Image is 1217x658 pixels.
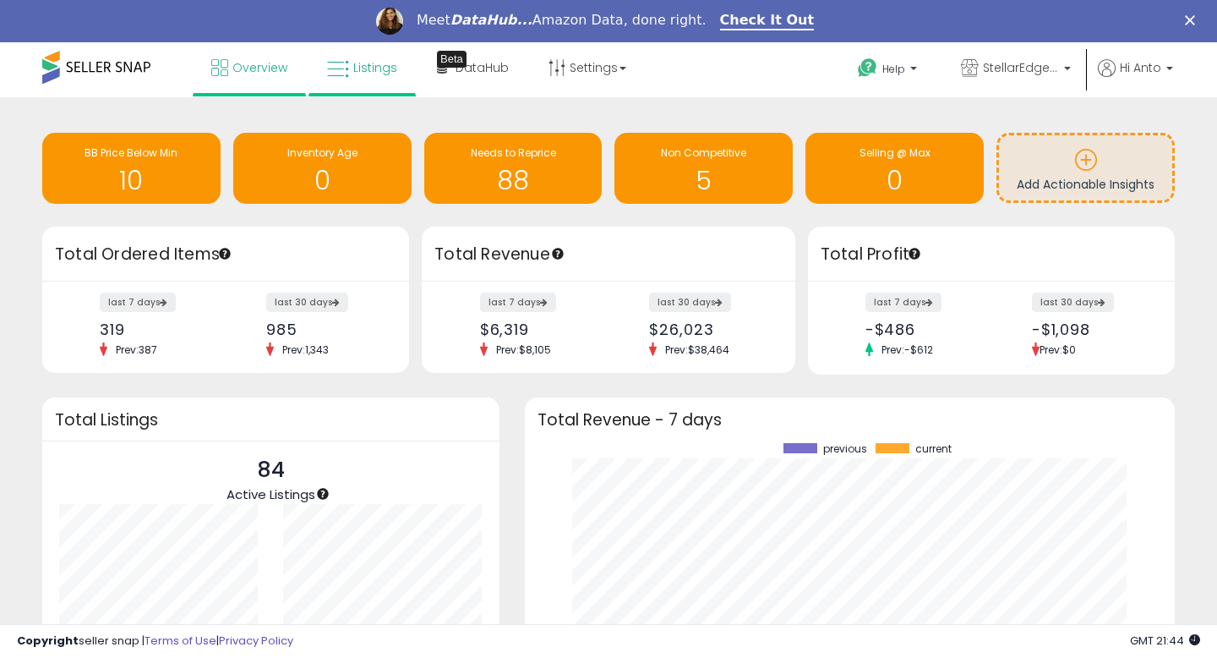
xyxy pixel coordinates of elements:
[314,42,410,93] a: Listings
[948,42,1083,97] a: StellarEdgeInc
[376,8,403,35] img: Profile image for Georgie
[814,167,975,195] h1: 0
[657,343,738,357] span: Prev: $38,464
[480,321,596,338] div: $6,319
[550,246,565,261] div: Tooltip anchor
[821,243,1162,266] h3: Total Profit
[1040,343,1076,357] span: Prev: $0
[232,59,287,76] span: Overview
[217,246,232,261] div: Tooltip anchor
[649,321,765,338] div: $26,023
[226,485,315,503] span: Active Listings
[55,414,487,426] h3: Total Listings
[999,135,1172,200] a: Add Actionable Insights
[857,58,878,79] i: Get Help
[145,633,216,649] a: Terms of Use
[1130,633,1200,649] span: 2025-10-7 21:44 GMT
[450,12,532,28] i: DataHub...
[1032,293,1114,312] label: last 30 days
[865,321,979,338] div: -$486
[471,145,556,160] span: Needs to Reprice
[424,42,521,93] a: DataHub
[233,133,412,204] a: Inventory Age 0
[649,293,731,312] label: last 30 days
[844,45,934,97] a: Help
[873,343,941,357] span: Prev: -$612
[907,246,922,261] div: Tooltip anchor
[488,343,559,357] span: Prev: $8,105
[242,167,403,195] h1: 0
[85,145,177,160] span: BB Price Below Min
[823,443,867,455] span: previous
[1017,176,1154,193] span: Add Actionable Insights
[623,167,784,195] h1: 5
[480,293,556,312] label: last 7 days
[456,59,509,76] span: DataHub
[51,167,212,195] h1: 10
[1098,59,1173,97] a: Hi Anto
[353,59,397,76] span: Listings
[661,145,746,160] span: Non Competitive
[915,443,952,455] span: current
[433,167,594,195] h1: 88
[417,12,707,29] div: Meet Amazon Data, done right.
[226,454,315,486] p: 84
[1185,15,1202,25] div: Close
[100,293,176,312] label: last 7 days
[17,633,79,649] strong: Copyright
[315,486,330,502] div: Tooltip anchor
[17,633,293,650] div: seller snap | |
[865,293,941,312] label: last 7 days
[219,633,293,649] a: Privacy Policy
[983,59,1059,76] span: StellarEdgeInc
[266,321,379,338] div: 985
[1032,321,1145,338] div: -$1,098
[437,51,467,68] div: Tooltip anchor
[424,133,603,204] a: Needs to Reprice 88
[720,12,815,30] a: Check It Out
[538,414,1162,426] h3: Total Revenue - 7 days
[100,321,213,338] div: 319
[199,42,300,93] a: Overview
[42,133,221,204] a: BB Price Below Min 10
[536,42,639,93] a: Settings
[266,293,348,312] label: last 30 days
[805,133,984,204] a: Selling @ Max 0
[55,243,396,266] h3: Total Ordered Items
[434,243,783,266] h3: Total Revenue
[107,343,166,357] span: Prev: 387
[882,62,905,76] span: Help
[1120,59,1161,76] span: Hi Anto
[287,145,357,160] span: Inventory Age
[860,145,930,160] span: Selling @ Max
[614,133,793,204] a: Non Competitive 5
[274,343,337,357] span: Prev: 1,343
